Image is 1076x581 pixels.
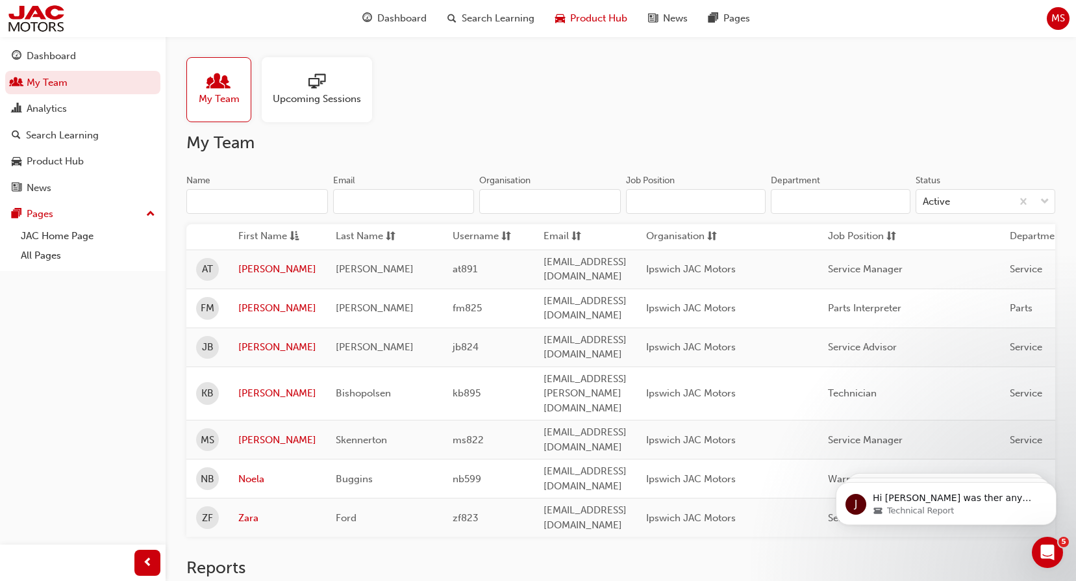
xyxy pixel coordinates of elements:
[12,130,21,142] span: search-icon
[5,71,160,95] a: My Team
[6,4,66,33] img: jac-portal
[646,387,736,399] span: Ipswich JAC Motors
[545,5,638,32] a: car-iconProduct Hub
[453,263,477,275] span: at891
[336,387,391,399] span: Bishopolsen
[479,189,621,214] input: Organisation
[336,434,387,446] span: Skennerton
[186,558,1055,578] h2: Reports
[290,229,299,245] span: asc-icon
[336,229,407,245] button: Last Namesorting-icon
[1010,434,1042,446] span: Service
[12,209,21,220] span: pages-icon
[202,262,213,277] span: AT
[5,202,160,226] button: Pages
[238,229,310,245] button: First Nameasc-icon
[453,229,499,245] span: Username
[723,11,750,26] span: Pages
[462,11,534,26] span: Search Learning
[27,207,53,222] div: Pages
[201,301,214,316] span: FM
[571,229,581,245] span: sorting-icon
[816,455,1076,546] iframe: Intercom notifications message
[828,229,899,245] button: Job Positionsorting-icon
[186,174,210,187] div: Name
[16,246,160,266] a: All Pages
[336,512,357,524] span: Ford
[828,302,901,314] span: Parts Interpreter
[1047,7,1070,30] button: MS
[771,174,820,187] div: Department
[27,49,76,64] div: Dashboard
[437,5,545,32] a: search-iconSearch Learning
[646,512,736,524] span: Ipswich JAC Motors
[202,340,214,355] span: JB
[336,341,414,353] span: [PERSON_NAME]
[26,128,99,143] div: Search Learning
[886,229,896,245] span: sorting-icon
[262,57,382,122] a: Upcoming Sessions
[362,10,372,27] span: guage-icon
[646,434,736,446] span: Ipswich JAC Motors
[201,433,214,448] span: MS
[698,5,760,32] a: pages-iconPages
[202,511,213,526] span: ZF
[336,263,414,275] span: [PERSON_NAME]
[923,194,950,209] div: Active
[5,44,160,68] a: Dashboard
[333,174,355,187] div: Email
[5,123,160,148] a: Search Learning
[238,340,316,355] a: [PERSON_NAME]
[12,51,21,62] span: guage-icon
[12,183,21,194] span: news-icon
[544,373,627,414] span: [EMAIL_ADDRESS][PERSON_NAME][DOMAIN_NAME]
[238,386,316,401] a: [PERSON_NAME]
[5,42,160,202] button: DashboardMy TeamAnalyticsSearch LearningProduct HubNews
[828,341,897,353] span: Service Advisor
[186,133,1055,153] h2: My Team
[646,229,718,245] button: Organisationsorting-icon
[1010,229,1064,245] span: Department
[453,341,479,353] span: jb824
[447,10,457,27] span: search-icon
[1051,11,1065,26] span: MS
[273,92,361,107] span: Upcoming Sessions
[12,156,21,168] span: car-icon
[646,341,736,353] span: Ipswich JAC Motors
[238,262,316,277] a: [PERSON_NAME]
[544,504,627,531] span: [EMAIL_ADDRESS][DOMAIN_NAME]
[16,226,160,246] a: JAC Home Page
[570,11,627,26] span: Product Hub
[626,174,675,187] div: Job Position
[453,302,482,314] span: fm825
[646,473,736,485] span: Ipswich JAC Motors
[238,511,316,526] a: Zara
[638,5,698,32] a: news-iconNews
[143,555,153,571] span: prev-icon
[308,73,325,92] span: sessionType_ONLINE_URL-icon
[453,387,481,399] span: kb895
[199,92,240,107] span: My Team
[828,229,884,245] span: Job Position
[186,57,262,122] a: My Team
[453,512,479,524] span: zf823
[648,10,658,27] span: news-icon
[501,229,511,245] span: sorting-icon
[1010,341,1042,353] span: Service
[479,174,531,187] div: Organisation
[1010,302,1032,314] span: Parts
[210,73,227,92] span: people-icon
[336,473,373,485] span: Buggins
[626,189,766,214] input: Job Position
[544,426,627,453] span: [EMAIL_ADDRESS][DOMAIN_NAME]
[238,229,287,245] span: First Name
[1058,537,1069,547] span: 5
[12,77,21,89] span: people-icon
[27,181,51,196] div: News
[336,302,414,314] span: [PERSON_NAME]
[336,229,383,245] span: Last Name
